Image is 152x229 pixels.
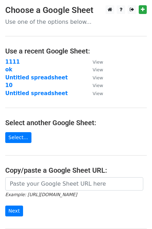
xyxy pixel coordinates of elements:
[5,206,23,216] input: Next
[5,82,13,88] a: 10
[5,192,77,197] small: Example: [URL][DOMAIN_NAME]
[5,5,147,15] h3: Choose a Google Sheet
[93,67,103,72] small: View
[86,82,103,88] a: View
[5,47,147,55] h4: Use a recent Google Sheet:
[86,74,103,81] a: View
[5,132,31,143] a: Select...
[93,59,103,65] small: View
[5,177,143,191] input: Paste your Google Sheet URL here
[86,90,103,96] a: View
[5,66,12,73] a: ok
[93,91,103,96] small: View
[93,75,103,80] small: View
[5,74,68,81] a: Untitled spreadsheet
[5,59,20,65] a: 1111
[93,83,103,88] small: View
[5,119,147,127] h4: Select another Google Sheet:
[86,59,103,65] a: View
[5,18,147,26] p: Use one of the options below...
[5,90,68,96] a: Untitled spreadsheet
[86,66,103,73] a: View
[5,166,147,174] h4: Copy/paste a Google Sheet URL:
